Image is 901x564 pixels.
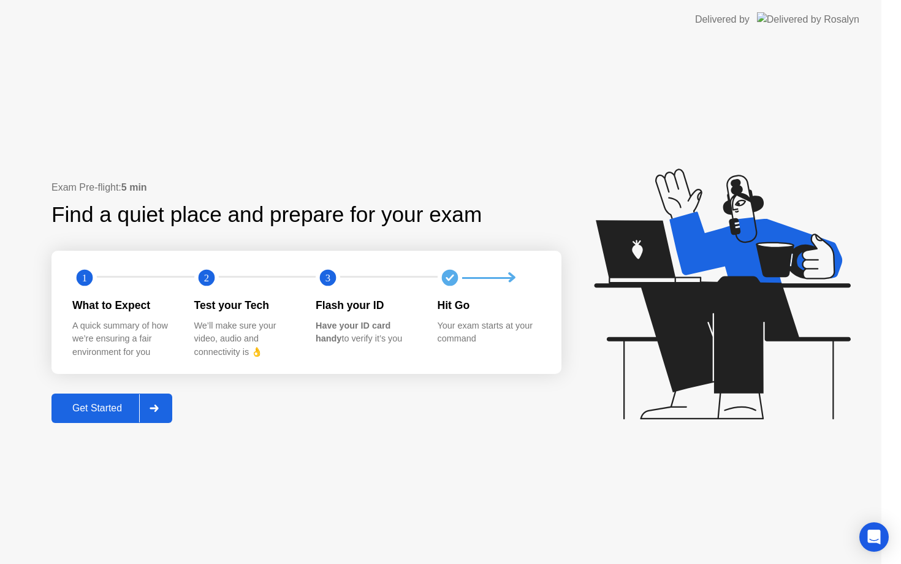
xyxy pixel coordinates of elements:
[757,12,859,26] img: Delivered by Rosalyn
[51,180,561,195] div: Exam Pre-flight:
[316,321,390,344] b: Have your ID card handy
[72,319,175,359] div: A quick summary of how we’re ensuring a fair environment for you
[695,12,750,27] div: Delivered by
[438,319,540,346] div: Your exam starts at your command
[72,297,175,313] div: What to Expect
[51,199,484,231] div: Find a quiet place and prepare for your exam
[316,319,418,346] div: to verify it’s you
[194,319,297,359] div: We’ll make sure your video, audio and connectivity is 👌
[438,297,540,313] div: Hit Go
[203,272,208,284] text: 2
[82,272,87,284] text: 1
[859,522,889,552] div: Open Intercom Messenger
[316,297,418,313] div: Flash your ID
[325,272,330,284] text: 3
[55,403,139,414] div: Get Started
[194,297,297,313] div: Test your Tech
[121,182,147,192] b: 5 min
[51,394,172,423] button: Get Started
